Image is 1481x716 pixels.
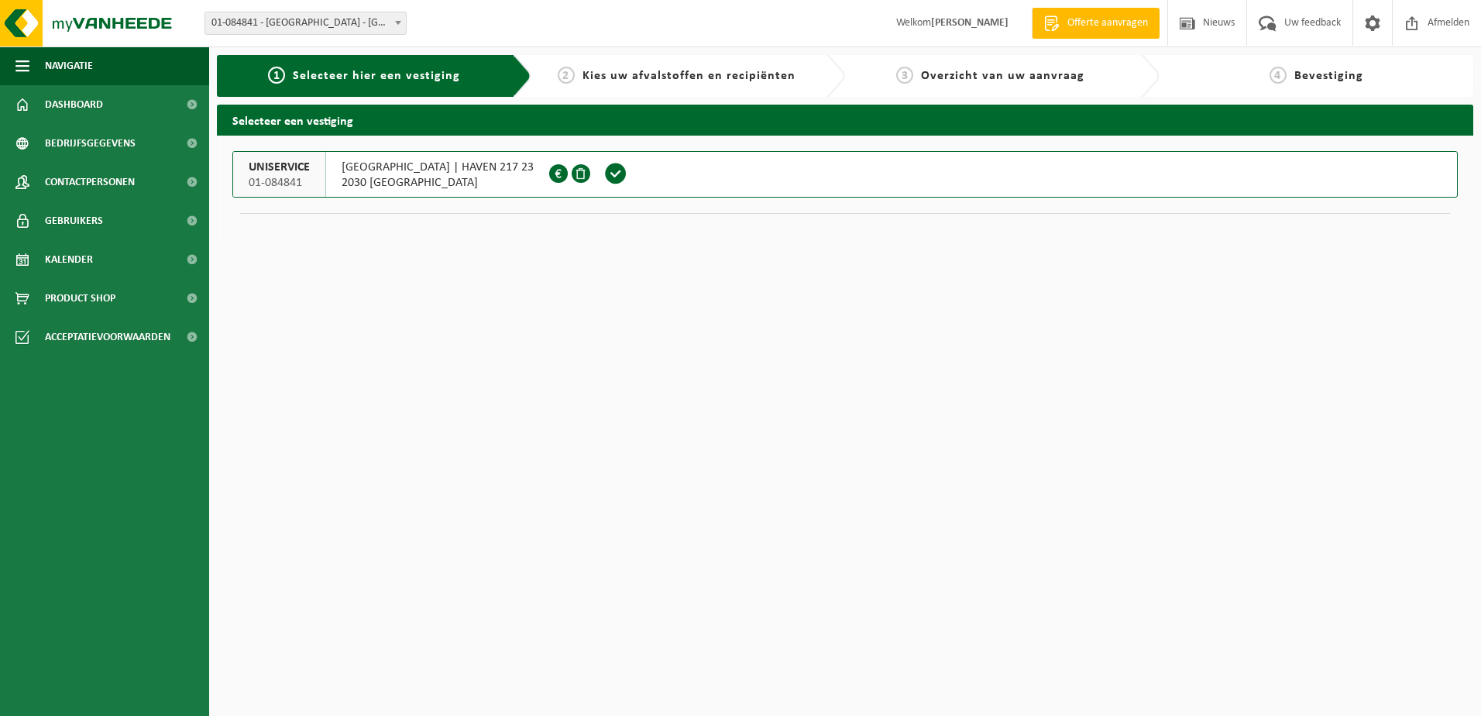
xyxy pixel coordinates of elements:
[342,160,534,175] span: [GEOGRAPHIC_DATA] | HAVEN 217 23
[1294,70,1363,82] span: Bevestiging
[45,124,136,163] span: Bedrijfsgegevens
[45,279,115,318] span: Product Shop
[45,46,93,85] span: Navigatie
[268,67,285,84] span: 1
[293,70,460,82] span: Selecteer hier een vestiging
[45,85,103,124] span: Dashboard
[217,105,1473,135] h2: Selecteer een vestiging
[1270,67,1287,84] span: 4
[342,175,534,191] span: 2030 [GEOGRAPHIC_DATA]
[232,151,1458,198] button: UNISERVICE 01-084841 [GEOGRAPHIC_DATA] | HAVEN 217 232030 [GEOGRAPHIC_DATA]
[1064,15,1152,31] span: Offerte aanvragen
[45,201,103,240] span: Gebruikers
[249,175,310,191] span: 01-084841
[204,12,407,35] span: 01-084841 - UNISERVICE - ANTWERPEN
[558,67,575,84] span: 2
[249,160,310,175] span: UNISERVICE
[45,240,93,279] span: Kalender
[1032,8,1160,39] a: Offerte aanvragen
[45,318,170,356] span: Acceptatievoorwaarden
[205,12,406,34] span: 01-084841 - UNISERVICE - ANTWERPEN
[45,163,135,201] span: Contactpersonen
[931,17,1009,29] strong: [PERSON_NAME]
[582,70,795,82] span: Kies uw afvalstoffen en recipiënten
[896,67,913,84] span: 3
[921,70,1084,82] span: Overzicht van uw aanvraag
